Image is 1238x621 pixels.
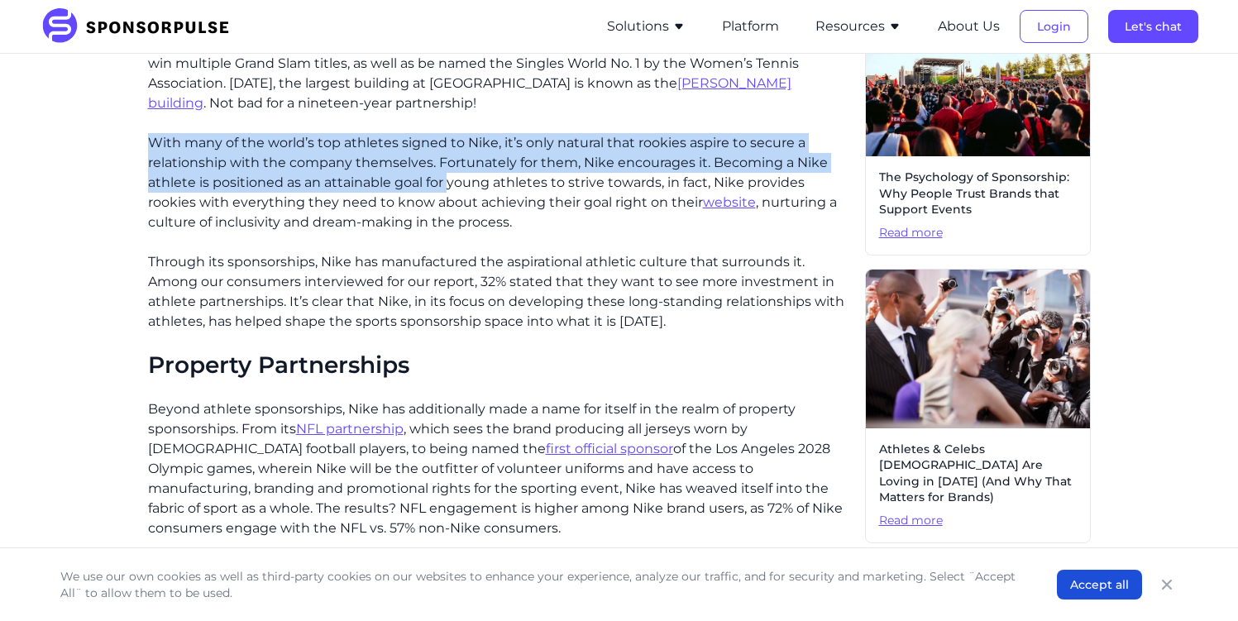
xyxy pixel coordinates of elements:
[1108,19,1198,34] a: Let's chat
[607,17,686,36] button: Solutions
[296,421,404,437] a: NFL partnership
[703,194,756,210] a: website
[148,399,852,538] p: Beyond athlete sponsorships, Nike has additionally made a name for itself in the realm of propert...
[148,14,852,113] p: Take [PERSON_NAME]. In [DATE], when she was only [DEMOGRAPHIC_DATA], Nike signed her to a deal es...
[879,442,1077,506] span: Athletes & Celebs [DEMOGRAPHIC_DATA] Are Loving in [DATE] (And Why That Matters for Brands)
[1020,10,1088,43] button: Login
[1020,19,1088,34] a: Login
[60,568,1024,601] p: We use our own cookies as well as third-party cookies on our websites to enhance your experience,...
[879,225,1077,241] span: Read more
[865,269,1091,543] a: Athletes & Celebs [DEMOGRAPHIC_DATA] Are Loving in [DATE] (And Why That Matters for Brands)Read more
[938,17,1000,36] button: About Us
[722,17,779,36] button: Platform
[940,409,1238,621] iframe: Chat Widget
[1108,10,1198,43] button: Let's chat
[148,133,852,232] p: With many of the world’s top athletes signed to Nike, it’s only natural that rookies aspire to se...
[866,270,1090,428] img: Getty Images courtesy of Unsplash
[815,17,901,36] button: Resources
[41,8,241,45] img: SponsorPulse
[722,19,779,34] a: Platform
[148,351,852,380] h2: Property Partnerships
[148,252,852,332] p: Through its sponsorships, Nike has manufactured the aspirational athletic culture that surrounds ...
[546,441,673,456] a: first official sponsor
[938,19,1000,34] a: About Us
[879,170,1077,218] span: The Psychology of Sponsorship: Why People Trust Brands that Support Events
[879,513,1077,529] span: Read more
